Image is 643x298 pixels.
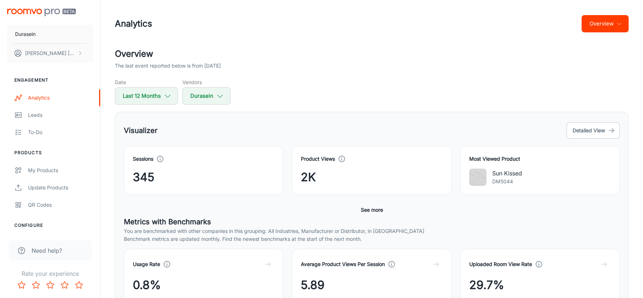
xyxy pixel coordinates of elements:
[182,78,230,86] h5: Vendors
[14,278,29,292] button: Rate 1 star
[115,47,629,60] h2: Overview
[124,216,620,227] h5: Metrics with Benchmarks
[469,155,611,163] h4: Most Viewed Product
[124,235,620,243] p: Benchmark metrics are updated monthly. Find the newest benchmarks at the start of the next month.
[301,155,335,163] h4: Product Views
[115,87,178,105] button: Last 12 Months
[133,276,161,294] span: 0.8%
[469,260,532,268] h4: Uploaded Room View Rate
[492,169,522,178] p: Sun Kissed
[28,166,93,174] div: My Products
[72,278,86,292] button: Rate 5 star
[301,260,385,268] h4: Average Product Views Per Session
[115,17,152,30] h1: Analytics
[133,169,154,186] span: 345
[28,94,93,102] div: Analytics
[115,62,221,70] p: The last event reported below is from [DATE]
[124,125,158,136] h5: Visualizer
[29,278,43,292] button: Rate 2 star
[7,44,93,63] button: [PERSON_NAME] [PERSON_NAME]
[7,25,93,43] button: Durasein
[25,49,76,57] p: [PERSON_NAME] [PERSON_NAME]
[133,260,160,268] h4: Usage Rate
[28,184,93,192] div: Update Products
[469,169,486,186] img: Sun Kissed
[582,15,629,32] button: Overview
[567,122,620,139] button: Detailed View
[182,87,230,105] button: Durasein
[124,227,620,235] p: You are benchmarked with other companies in this grouping: All Industries, Manufacturer or Distri...
[43,278,57,292] button: Rate 3 star
[301,276,325,294] span: 5.89
[28,111,93,119] div: Leads
[492,178,522,185] p: DM5044
[32,246,62,255] span: Need help?
[6,269,94,278] p: Rate your experience
[28,201,93,209] div: QR Codes
[301,169,316,186] span: 2K
[469,276,504,294] span: 29.7%
[28,128,93,136] div: To-do
[133,155,153,163] h4: Sessions
[7,9,76,16] img: Roomvo PRO Beta
[57,278,72,292] button: Rate 4 star
[15,30,36,38] p: Durasein
[358,203,386,216] button: See more
[115,78,178,86] h5: Date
